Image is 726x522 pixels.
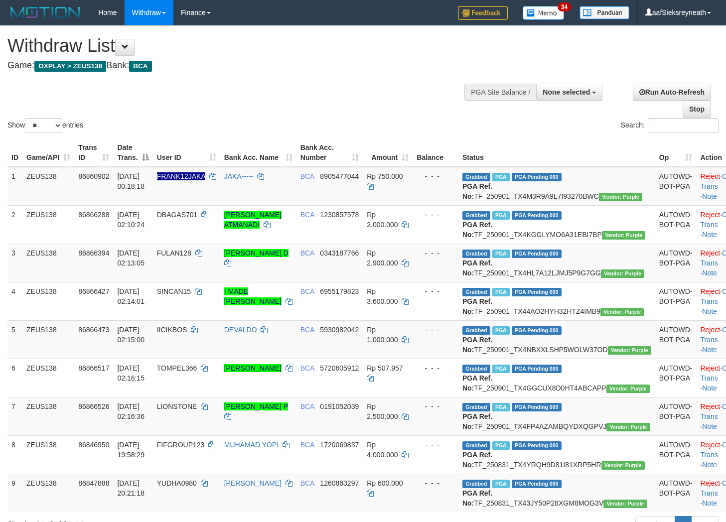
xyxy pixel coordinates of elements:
span: Rp 600.000 [367,479,403,487]
span: Grabbed [462,441,490,450]
a: Reject [700,211,720,219]
span: BCA [300,172,314,180]
th: ID [7,138,22,167]
a: Note [702,384,717,392]
td: TF_250831_TX43JY50P28XGM8MOG3V [458,474,655,512]
span: BCA [129,61,151,72]
b: PGA Ref. No: [462,297,492,315]
a: Run Auto-Refresh [633,84,711,101]
select: Showentries [25,118,62,133]
td: TF_250901_TX4NBXXLSHP5WOLW37OD [458,320,655,359]
span: BCA [300,364,314,372]
span: Marked by aafnoeunsreypich [492,480,510,488]
th: Bank Acc. Number: activate to sort column ascending [296,138,363,167]
h1: Withdraw List [7,36,474,56]
span: Vendor URL: https://trx4.1velocity.biz [608,346,651,355]
th: Date Trans.: activate to sort column descending [113,138,152,167]
span: YUDHA0980 [157,479,197,487]
a: [PERSON_NAME] D [224,249,289,257]
span: Rp 507.957 [367,364,403,372]
b: PGA Ref. No: [462,182,492,200]
span: Copy 0343187766 to clipboard [320,249,359,257]
td: ZEUS138 [22,359,74,397]
span: [DATE] 02:16:36 [117,402,145,420]
span: [DATE] 02:14:01 [117,287,145,305]
td: TF_250901_TX4M3R9A9L7I93270BWC [458,167,655,206]
span: Copy 1720069837 to clipboard [320,441,359,449]
a: JAKA----- [224,172,253,180]
td: ZEUS138 [22,244,74,282]
td: AUTOWD-BOT-PGA [655,167,697,206]
b: PGA Ref. No: [462,489,492,507]
a: Reject [700,479,720,487]
label: Search: [621,118,719,133]
span: Vendor URL: https://trx4.1velocity.biz [601,269,644,278]
span: 86866394 [78,249,109,257]
span: Rp 2.000.000 [367,211,398,229]
a: Note [702,499,717,507]
span: [DATE] 02:16:15 [117,364,145,382]
th: Amount: activate to sort column ascending [363,138,413,167]
img: MOTION_logo.png [7,5,83,20]
div: - - - [417,440,454,450]
span: Marked by aafpengsreynich [492,211,510,220]
td: TF_250901_TX4FP4AZAMBQYDXQGPVJ [458,397,655,435]
div: - - - [417,210,454,220]
span: Grabbed [462,403,490,411]
a: MUHAMAD YOPI [224,441,279,449]
img: Feedback.jpg [458,6,508,20]
th: Op: activate to sort column ascending [655,138,697,167]
input: Search: [648,118,719,133]
span: PGA Pending [512,403,562,411]
span: Vendor URL: https://trx4.1velocity.biz [606,423,650,431]
span: FULAN128 [157,249,191,257]
b: PGA Ref. No: [462,221,492,239]
span: Marked by aafnoeunsreypich [492,441,510,450]
td: 9 [7,474,22,512]
span: Grabbed [462,173,490,181]
span: 86866526 [78,402,109,410]
span: [DATE] 20:21:18 [117,479,145,497]
a: Note [702,231,717,239]
a: Note [702,192,717,200]
th: Bank Acc. Name: activate to sort column ascending [220,138,296,167]
td: ZEUS138 [22,282,74,320]
span: SINCAN15 [157,287,191,295]
a: [PERSON_NAME] P [224,402,288,410]
td: AUTOWD-BOT-PGA [655,205,697,244]
td: AUTOWD-BOT-PGA [655,397,697,435]
span: Marked by aafpengsreynich [492,365,510,373]
span: BCA [300,441,314,449]
span: Marked by aafpengsreynich [492,173,510,181]
td: AUTOWD-BOT-PGA [655,435,697,474]
td: ZEUS138 [22,167,74,206]
span: Vendor URL: https://trx4.1velocity.biz [602,231,645,240]
td: ZEUS138 [22,205,74,244]
b: PGA Ref. No: [462,374,492,392]
a: Note [702,346,717,354]
a: [PERSON_NAME] [224,364,282,372]
a: Note [702,461,717,469]
span: [DATE] 00:18:18 [117,172,145,190]
th: User ID: activate to sort column ascending [153,138,220,167]
td: TF_250831_TX4YRQH9D81I81XRP5HR [458,435,655,474]
td: 3 [7,244,22,282]
span: PGA Pending [512,288,562,296]
span: Grabbed [462,326,490,335]
td: AUTOWD-BOT-PGA [655,244,697,282]
td: AUTOWD-BOT-PGA [655,474,697,512]
a: Reject [700,441,720,449]
span: PGA Pending [512,211,562,220]
td: 5 [7,320,22,359]
span: PGA Pending [512,326,562,335]
span: BCA [300,402,314,410]
h4: Game: Bank: [7,61,474,71]
th: Game/API: activate to sort column ascending [22,138,74,167]
span: Marked by aafpengsreynich [492,250,510,258]
td: ZEUS138 [22,474,74,512]
span: PGA Pending [512,250,562,258]
a: Reject [700,402,720,410]
span: PGA Pending [512,480,562,488]
span: IICIKBOS [157,326,187,334]
span: BCA [300,479,314,487]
